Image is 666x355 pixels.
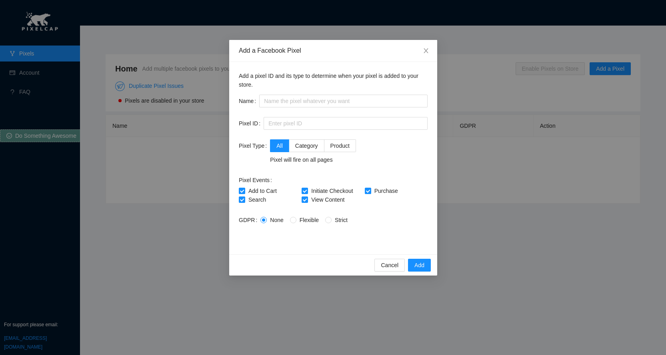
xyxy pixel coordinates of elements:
[267,217,286,223] span: None
[239,214,260,226] label: GDPR
[295,143,318,149] span: Category
[374,259,405,272] button: Cancel
[296,217,322,223] span: Flexible
[245,196,269,203] span: Search
[371,188,401,194] span: Purchase
[415,40,437,62] button: Close
[276,143,283,149] span: All
[308,188,356,194] span: Initiate Checkout
[414,261,424,270] span: Add
[264,117,428,130] input: Enter pixel ID
[308,196,348,203] span: View Content
[239,117,264,130] label: Pixel ID
[239,46,428,55] div: Add a Facebook Pixel
[423,48,429,54] span: close
[332,217,351,223] span: Strict
[270,155,356,164] div: Pixel will fire on all pages
[239,71,428,89] p: Add a pixel ID and its type to determine when your pixel is added to your store.
[239,174,275,186] label: Pixel Events
[239,95,259,107] label: Name
[408,259,431,272] button: Add
[330,143,349,149] span: Product
[259,95,428,107] input: Name the pixel whatever you want
[381,261,398,270] span: Cancel
[239,139,270,152] label: Pixel Type
[245,188,280,194] span: Add to Cart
